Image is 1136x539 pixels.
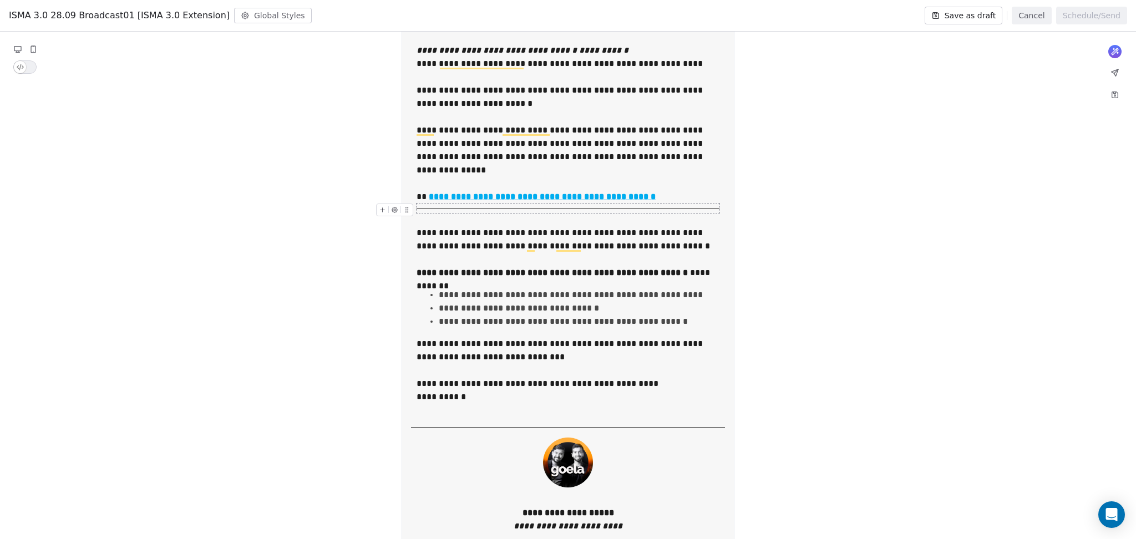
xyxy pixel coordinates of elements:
span: ISMA 3.0 28.09 Broadcast01 [ISMA 3.0 Extension] [9,9,230,22]
button: Cancel [1012,7,1051,24]
button: Save as draft [925,7,1003,24]
button: Schedule/Send [1056,7,1127,24]
button: Global Styles [234,8,312,23]
div: Open Intercom Messenger [1098,501,1125,528]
